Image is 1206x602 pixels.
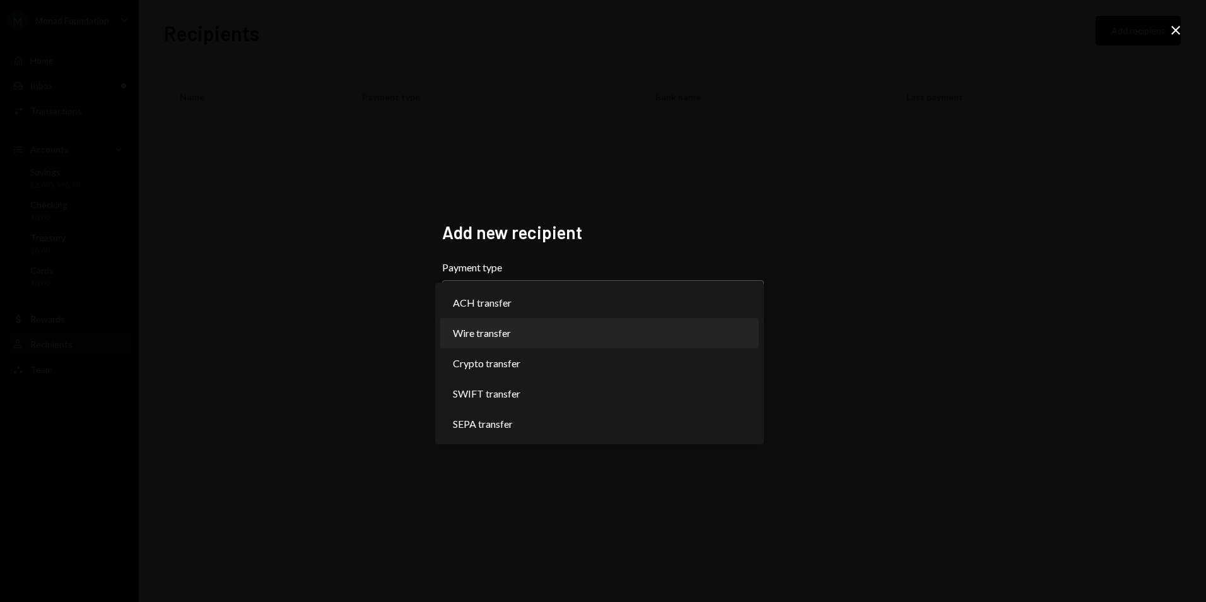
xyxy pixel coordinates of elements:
[453,326,511,341] span: Wire transfer
[453,295,512,310] span: ACH transfer
[442,220,764,245] h2: Add new recipient
[453,416,513,432] span: SEPA transfer
[442,280,764,316] button: Payment type
[453,386,520,401] span: SWIFT transfer
[442,260,764,275] label: Payment type
[453,356,520,371] span: Crypto transfer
